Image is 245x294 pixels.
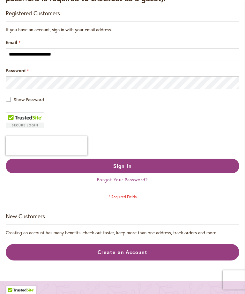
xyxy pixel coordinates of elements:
span: Sign In [113,162,132,169]
strong: New Customers [6,212,45,220]
span: Create an Account [98,249,148,255]
span: Password [6,67,26,73]
span: Email [6,39,17,45]
button: Sign In [6,159,239,173]
strong: Registered Customers [6,9,60,17]
a: Forgot Your Password? [97,177,148,183]
div: If you have an account, sign in with your email address. [6,26,239,33]
p: Creating an account has many benefits: check out faster, keep more than one address, track orders... [6,230,239,236]
iframe: Launch Accessibility Center [5,271,23,289]
iframe: reCAPTCHA [6,136,87,155]
span: Show Password [14,96,44,102]
a: Create an Account [6,244,239,261]
div: TrustedSite Certified [6,112,44,128]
